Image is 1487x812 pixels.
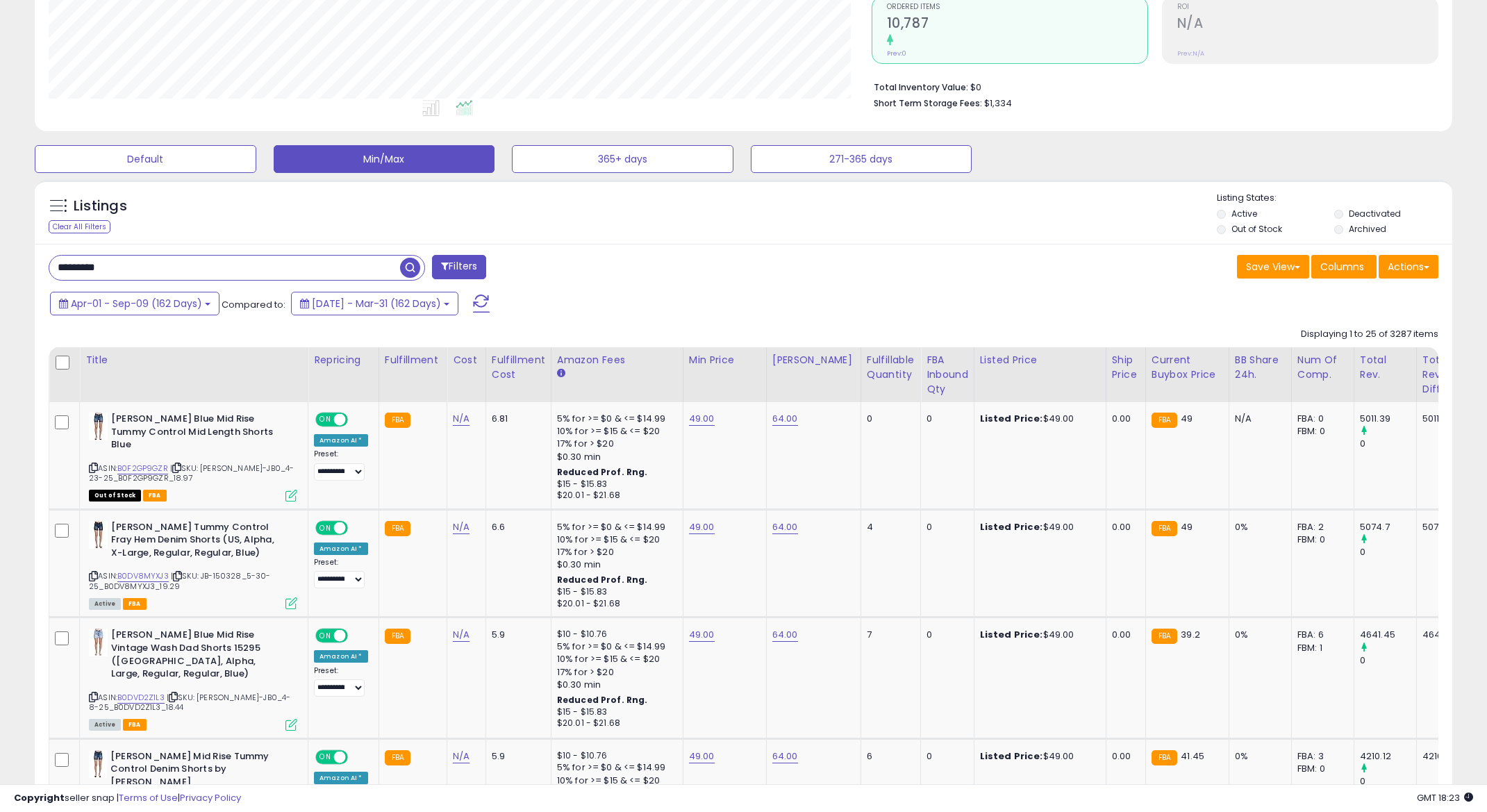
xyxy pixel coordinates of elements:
a: 64.00 [772,412,798,426]
div: 4210.12 [1360,750,1416,763]
div: $10 - $10.76 [557,750,672,762]
span: 49 [1181,520,1193,533]
div: 10% for >= $15 & <= $20 [557,653,672,665]
button: 365+ days [512,145,733,173]
a: N/A [453,628,470,642]
small: Prev: N/A [1177,49,1204,58]
div: ASIN: [89,629,297,729]
div: 5011.39 [1360,413,1416,425]
div: $0.30 min [557,679,672,691]
img: 31SYJ+cLVVL._SL40_.jpg [89,521,108,549]
img: 310UyY2Dc1L._SL40_.jpg [89,750,107,778]
span: ON [317,414,334,426]
div: $10 - $10.76 [557,629,672,640]
div: seller snap | | [14,792,241,805]
div: 4641.45 [1360,629,1416,641]
img: 31A52XeDlUL._SL40_.jpg [89,629,108,656]
small: FBA [385,521,410,536]
small: FBA [385,629,410,644]
small: FBA [385,413,410,428]
span: [DATE] - Mar-31 (162 Days) [312,297,441,310]
div: Ship Price [1112,353,1140,382]
div: Fulfillment [385,353,441,367]
div: Clear All Filters [49,220,110,233]
label: Deactivated [1349,208,1401,219]
div: [PERSON_NAME] [772,353,855,367]
div: 0% [1235,521,1281,533]
small: FBA [1152,521,1177,536]
div: $0.30 min [557,451,672,463]
div: Title [85,353,302,367]
span: OFF [346,630,368,642]
b: Listed Price: [980,412,1043,425]
span: 41.45 [1181,749,1204,763]
div: $15 - $15.83 [557,706,672,718]
span: OFF [346,414,368,426]
div: 17% for > $20 [557,438,672,450]
span: ROI [1177,3,1438,11]
a: Terms of Use [119,791,178,804]
span: OFF [346,751,368,763]
b: Listed Price: [980,628,1043,641]
div: 17% for > $20 [557,546,672,558]
div: $49.00 [980,750,1095,763]
span: OFF [346,522,368,533]
a: 64.00 [772,520,798,534]
div: 0.00 [1112,750,1135,763]
button: Min/Max [274,145,495,173]
div: $49.00 [980,629,1095,641]
span: FBA [143,490,167,502]
span: All listings currently available for purchase on Amazon [89,598,121,610]
a: Privacy Policy [180,791,241,804]
a: 64.00 [772,628,798,642]
div: 10% for >= $15 & <= $20 [557,425,672,438]
span: 39.2 [1181,628,1200,641]
div: 5.9 [492,629,540,641]
div: Fulfillable Quantity [867,353,915,382]
b: [PERSON_NAME] Tummy Control Fray Hem Denim Shorts (US, Alpha, X-Large, Regular, Regular, Blue) [111,521,280,563]
span: Apr-01 - Sep-09 (162 Days) [71,297,202,310]
div: FBM: 0 [1297,763,1343,775]
h5: Listings [74,197,127,216]
div: Repricing [314,353,373,367]
div: ASIN: [89,413,297,500]
span: Ordered Items [887,3,1147,11]
div: Min Price [689,353,761,367]
div: 5% for >= $0 & <= $14.99 [557,521,672,533]
span: ON [317,522,334,533]
div: 0 [867,413,910,425]
span: FBA [123,719,147,731]
span: All listings that are currently out of stock and unavailable for purchase on Amazon [89,490,141,502]
button: Apr-01 - Sep-09 (162 Days) [50,292,219,315]
button: 271-365 days [751,145,972,173]
div: 7 [867,629,910,641]
div: N/A [1235,413,1281,425]
div: 0.00 [1112,629,1135,641]
small: FBA [1152,629,1177,644]
b: Reduced Prof. Rng. [557,466,648,478]
div: 5% for >= $0 & <= $14.99 [557,761,672,774]
div: Total Rev. [1360,353,1411,382]
h2: 10,787 [887,15,1147,34]
div: FBA: 2 [1297,521,1343,533]
div: 0.00 [1112,521,1135,533]
div: Preset: [314,558,368,589]
div: $0.30 min [557,558,672,571]
div: Fulfillment Cost [492,353,545,382]
b: Reduced Prof. Rng. [557,694,648,706]
div: $20.01 - $21.68 [557,718,672,729]
a: N/A [453,412,470,426]
div: Amazon AI * [314,542,368,555]
div: 0 [1360,546,1416,558]
small: Amazon Fees. [557,367,565,380]
div: 0 [927,413,963,425]
button: Columns [1311,255,1377,279]
b: Listed Price: [980,749,1043,763]
div: $49.00 [980,413,1095,425]
div: 4 [867,521,910,533]
b: Listed Price: [980,520,1043,533]
b: Short Term Storage Fees: [874,97,982,109]
span: Compared to: [222,298,285,311]
div: FBM: 0 [1297,533,1343,546]
div: Preset: [314,666,368,697]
